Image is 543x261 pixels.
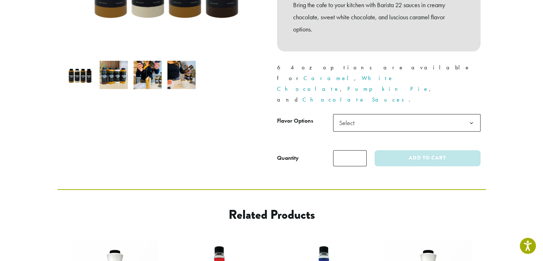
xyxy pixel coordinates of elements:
[374,150,480,166] button: Add to cart
[115,207,428,222] h2: Related products
[333,114,481,132] span: Select
[277,116,333,126] label: Flavor Options
[336,116,362,130] span: Select
[277,62,481,105] p: 64 oz options are available for , , , and .
[347,85,429,93] a: Pumpkin Pie
[303,74,354,82] a: Caramel
[277,74,394,93] a: White Chocolate
[66,61,94,89] img: Barista 22 12 oz Sauces - All Flavors
[302,96,409,103] a: Chocolate Sauces
[100,61,128,89] img: B22 12 oz sauces line up
[167,61,196,89] img: Barista 22 Premium Sauces (12 oz.) - Image 4
[277,154,299,162] div: Quantity
[333,150,367,166] input: Product quantity
[134,61,162,89] img: Barista 22 Premium Sauces (12 oz.) - Image 3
